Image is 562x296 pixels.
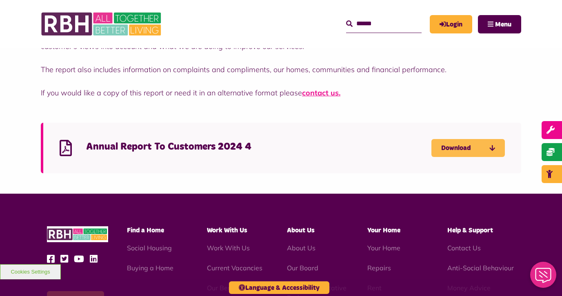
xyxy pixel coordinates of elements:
a: Work With Us [207,244,250,252]
button: Navigation [478,15,521,33]
img: RBH [41,8,163,40]
span: Work With Us [207,227,247,234]
span: Menu [495,21,511,28]
span: About Us [287,227,315,234]
input: Search [346,15,422,33]
h4: Annual Report To Customers 2024 4 [86,141,431,153]
span: Help & Support [447,227,493,234]
p: If you would like a copy of this report or need it in an alternative format please [41,87,521,98]
a: MyRBH [430,15,472,33]
a: Current Vacancies [207,264,262,272]
button: Language & Accessibility [229,281,329,294]
a: Buying a Home [127,264,173,272]
a: Anti-Social Behaviour [447,264,514,272]
span: Find a Home [127,227,164,234]
a: contact us. [302,88,340,97]
a: Contact Us [447,244,481,252]
a: Download Annual Report To Customers 2024 4 - open in a new tab [431,139,505,157]
a: Repairs [367,264,391,272]
a: Social Housing - open in a new tab [127,244,172,252]
img: RBH [47,226,108,242]
iframe: Netcall Web Assistant for live chat [525,259,562,296]
a: About Us [287,244,315,252]
a: Our Board [287,264,318,272]
p: The report also includes information on complaints and compliments, our homes, communities and fi... [41,64,521,75]
span: Your Home [367,227,400,234]
a: Your Home [367,244,400,252]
